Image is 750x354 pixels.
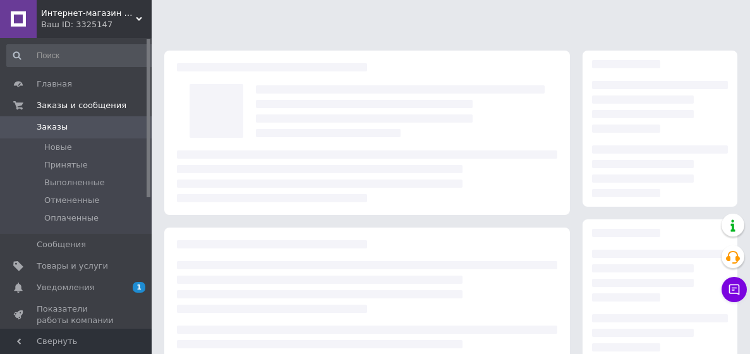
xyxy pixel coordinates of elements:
div: Ваш ID: 3325147 [41,19,152,30]
button: Чат с покупателем [722,277,747,302]
span: Интернет-магазин обуви "Минималочка" [41,8,136,19]
span: Заказы [37,121,68,133]
span: Оплаченные [44,212,99,224]
span: Принятые [44,159,88,171]
span: Главная [37,78,72,90]
span: Новые [44,142,72,153]
span: Сообщения [37,239,86,250]
span: Уведомления [37,282,94,293]
span: Заказы и сообщения [37,100,126,111]
span: Отмененные [44,195,99,206]
span: Показатели работы компании [37,303,117,326]
input: Поиск [6,44,154,67]
span: Выполненные [44,177,105,188]
span: 1 [133,282,145,293]
span: Товары и услуги [37,260,108,272]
